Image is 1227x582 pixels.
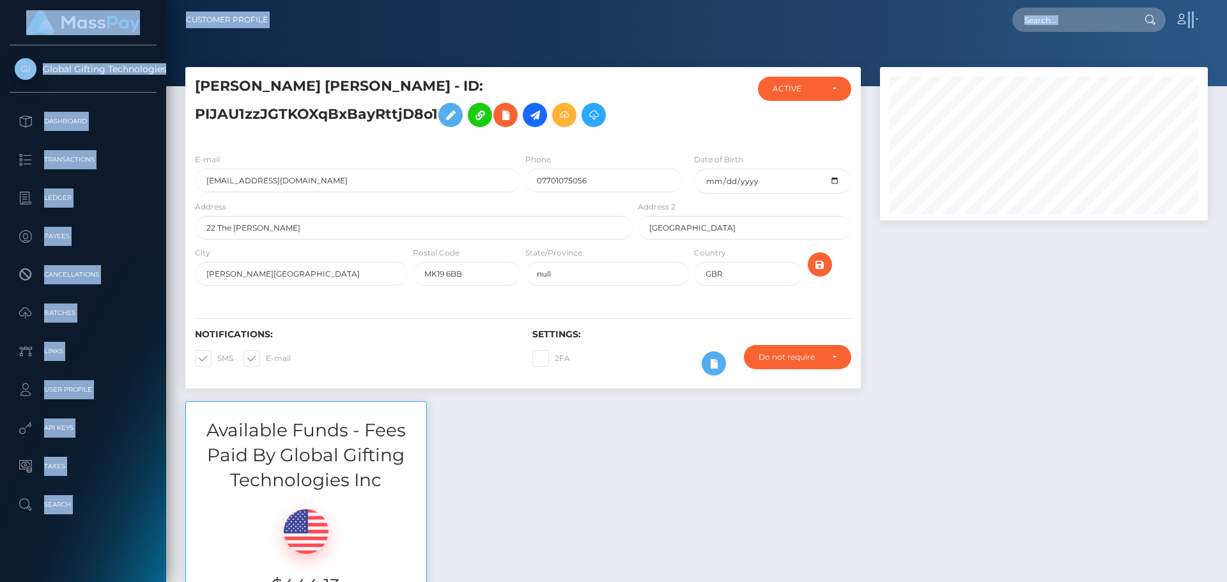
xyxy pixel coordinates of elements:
h6: Notifications: [195,329,513,340]
a: Customer Profile [186,6,268,33]
label: 2FA [532,350,570,367]
label: Phone [525,154,551,165]
img: USD.png [284,509,328,554]
button: ACTIVE [758,77,851,101]
p: Search [15,495,151,514]
div: Do not require [759,352,822,362]
a: Batches [10,297,157,329]
span: Global Gifting Technologies Inc [10,63,157,75]
label: Address [195,201,226,213]
p: Ledger [15,188,151,208]
div: ACTIVE [773,84,822,94]
h3: Available Funds - Fees Paid By Global Gifting Technologies Inc [186,418,426,493]
h5: [PERSON_NAME] [PERSON_NAME] - ID: PIJAU1zzJGTKOXqBxBayRttjD8o1 [195,77,626,134]
a: User Profile [10,374,157,406]
p: User Profile [15,380,151,399]
p: Links [15,342,151,361]
a: Links [10,335,157,367]
p: Batches [15,303,151,323]
p: API Keys [15,418,151,438]
p: Transactions [15,150,151,169]
button: Do not require [744,345,851,369]
label: E-mail [243,350,291,367]
h6: Settings: [532,329,851,340]
label: Date of Birth [694,154,743,165]
p: Dashboard [15,112,151,131]
a: Dashboard [10,105,157,137]
p: Cancellations [15,265,151,284]
a: API Keys [10,412,157,444]
input: Search... [1012,8,1132,32]
p: Payees [15,227,151,246]
label: E-mail [195,154,220,165]
a: Initiate Payout [523,103,547,127]
label: Country [694,247,726,259]
a: Search [10,489,157,521]
img: MassPay Logo [26,10,140,35]
a: Taxes [10,450,157,482]
a: Transactions [10,144,157,176]
label: City [195,247,210,259]
img: Global Gifting Technologies Inc [15,58,36,80]
label: Address 2 [638,201,675,213]
label: State/Province [525,247,582,259]
a: Ledger [10,182,157,214]
a: Payees [10,220,157,252]
label: SMS [195,350,233,367]
a: Cancellations [10,259,157,291]
label: Postal Code [413,247,459,259]
p: Taxes [15,457,151,476]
